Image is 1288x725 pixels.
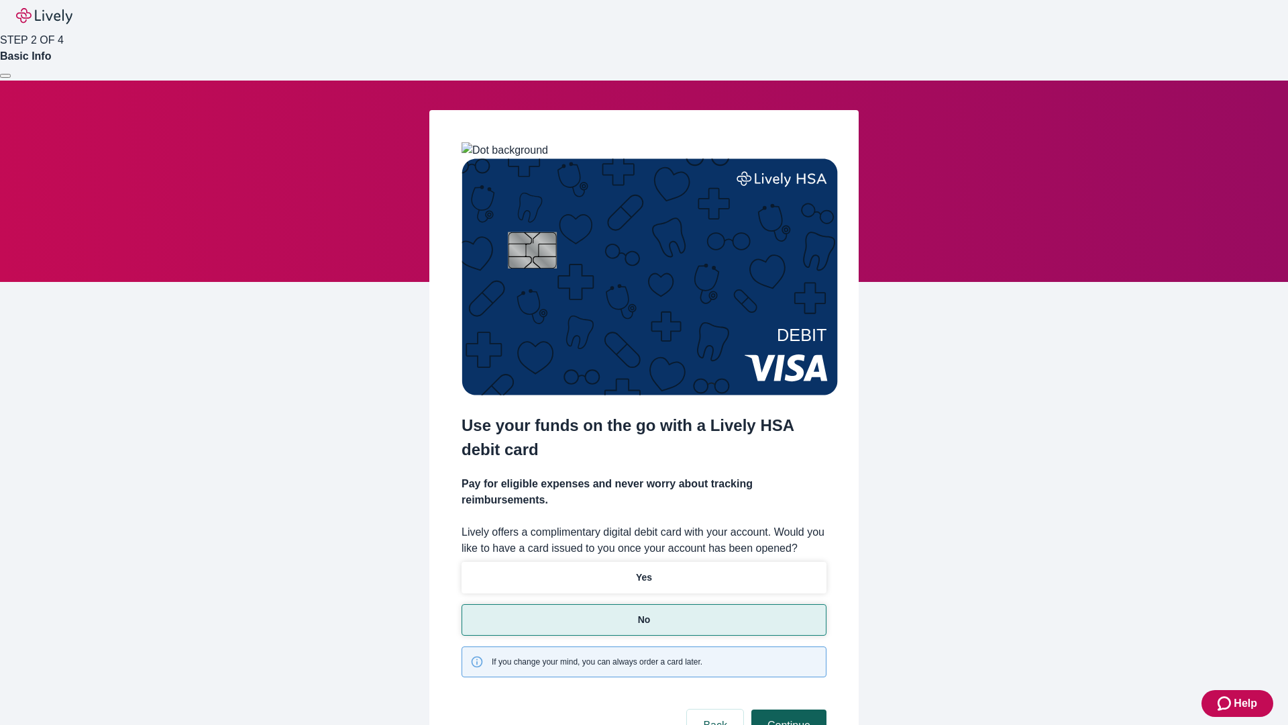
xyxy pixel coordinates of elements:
button: No [462,604,826,636]
h4: Pay for eligible expenses and never worry about tracking reimbursements. [462,476,826,508]
img: Dot background [462,142,548,158]
svg: Zendesk support icon [1218,695,1234,712]
img: Lively [16,8,72,24]
img: Debit card [462,158,838,395]
span: Help [1234,695,1257,712]
button: Zendesk support iconHelp [1201,690,1273,717]
h2: Use your funds on the go with a Lively HSA debit card [462,414,826,462]
span: If you change your mind, you can always order a card later. [492,656,702,668]
p: No [638,613,651,627]
label: Lively offers a complimentary digital debit card with your account. Would you like to have a card... [462,524,826,557]
button: Yes [462,562,826,593]
p: Yes [636,571,652,585]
